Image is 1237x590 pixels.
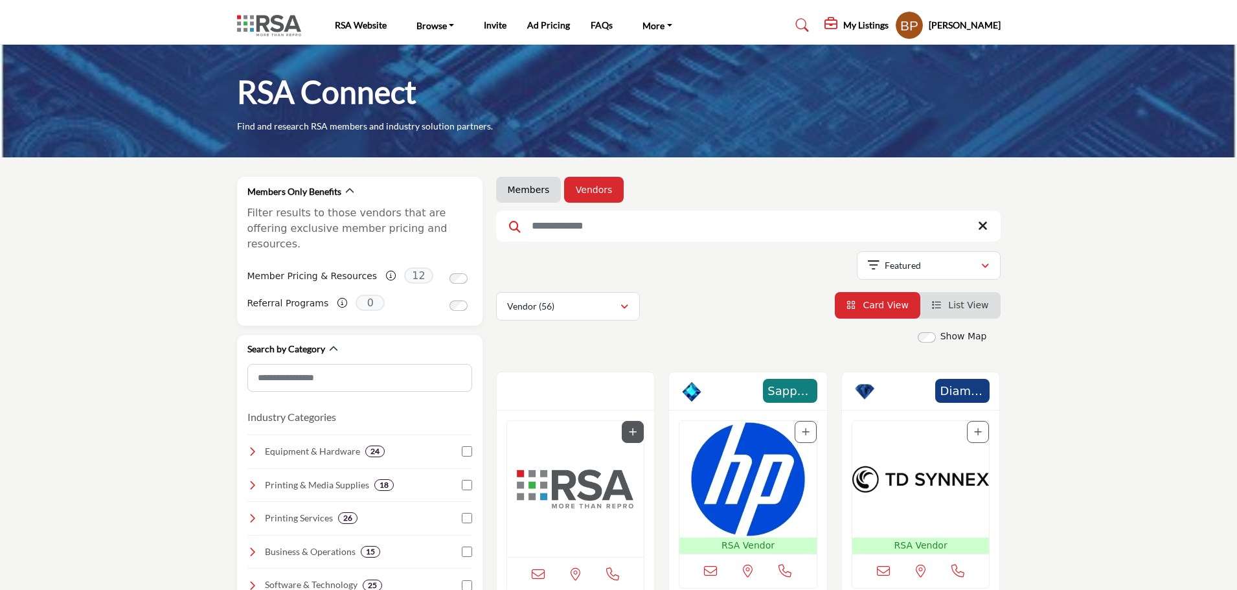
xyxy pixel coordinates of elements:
a: Add To List [802,427,810,437]
a: Add To List [974,427,982,437]
input: Switch to Referral Programs [449,301,468,311]
span: List View [948,300,988,310]
a: View Card [846,300,909,310]
input: Select Printing & Media Supplies checkbox [462,480,472,490]
h2: Members Only Benefits [247,185,341,198]
a: View List [932,300,989,310]
a: Open Listing in new tab [679,421,817,554]
h4: Equipment & Hardware : Top-quality printers, copiers, and finishing equipment to enhance efficien... [265,445,360,458]
a: Browse [407,16,464,34]
img: Reprographic Services Association (RSA) [507,421,644,557]
input: Switch to Member Pricing & Resources [449,273,468,284]
p: Featured [885,259,921,272]
img: Diamond Badge Icon [855,382,874,402]
li: List View [920,292,1001,319]
div: 26 Results For Printing Services [338,512,357,524]
span: 12 [404,267,433,284]
b: 24 [370,447,380,456]
a: Add To List [629,427,637,437]
h4: Business & Operations: Essential resources for financial management, marketing, and operations to... [265,545,356,558]
input: Search Category [247,364,472,392]
a: Invite [484,19,506,30]
input: Select Printing Services checkbox [462,513,472,523]
a: Open Listing in new tab [507,421,644,557]
b: 25 [368,581,377,590]
img: Site Logo [237,15,308,36]
span: Sapphire [767,382,813,400]
a: Vendors [576,183,612,196]
a: More [633,16,681,34]
button: Vendor (56) [496,292,640,321]
span: Card View [863,300,908,310]
a: Search [783,15,817,36]
button: Featured [857,251,1001,280]
input: Select Business & Operations checkbox [462,547,472,557]
p: RSA Vendor [855,539,987,552]
a: Open Listing in new tab [852,421,990,554]
button: Industry Categories [247,409,336,425]
p: Filter results to those vendors that are offering exclusive member pricing and resources. [247,205,472,252]
div: My Listings [824,17,889,33]
h5: My Listings [843,19,889,31]
button: Show hide supplier dropdown [895,11,924,40]
h1: RSA Connect [237,72,416,112]
label: Referral Programs [247,292,329,315]
img: Sapphire Badge Icon [682,382,701,402]
b: 26 [343,514,352,523]
a: Ad Pricing [527,19,570,30]
span: Diamond [939,382,986,400]
input: Select Equipment & Hardware checkbox [462,446,472,457]
div: 24 Results For Equipment & Hardware [365,446,385,457]
b: 15 [366,547,375,556]
h4: Printing Services: Professional printing solutions, including large-format, digital, and offset p... [265,512,333,525]
span: 0 [356,295,385,311]
img: HP Inc. [679,421,817,538]
h2: Search by Category [247,343,325,356]
a: FAQs [591,19,613,30]
p: RSA Vendor [682,539,814,552]
h5: [PERSON_NAME] [929,19,1001,32]
p: Find and research RSA members and industry solution partners. [237,120,493,133]
b: 18 [380,481,389,490]
p: Vendor (56) [507,300,554,313]
input: Search Keyword [496,210,1001,242]
a: RSA Website [335,19,387,30]
div: 18 Results For Printing & Media Supplies [374,479,394,491]
div: 15 Results For Business & Operations [361,546,380,558]
img: TD Synnex [852,421,990,538]
label: Show Map [940,330,987,343]
label: Member Pricing & Resources [247,265,378,288]
h4: Printing & Media Supplies: A wide range of high-quality paper, films, inks, and specialty materia... [265,479,369,492]
li: Card View [835,292,920,319]
a: Members [508,183,550,196]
